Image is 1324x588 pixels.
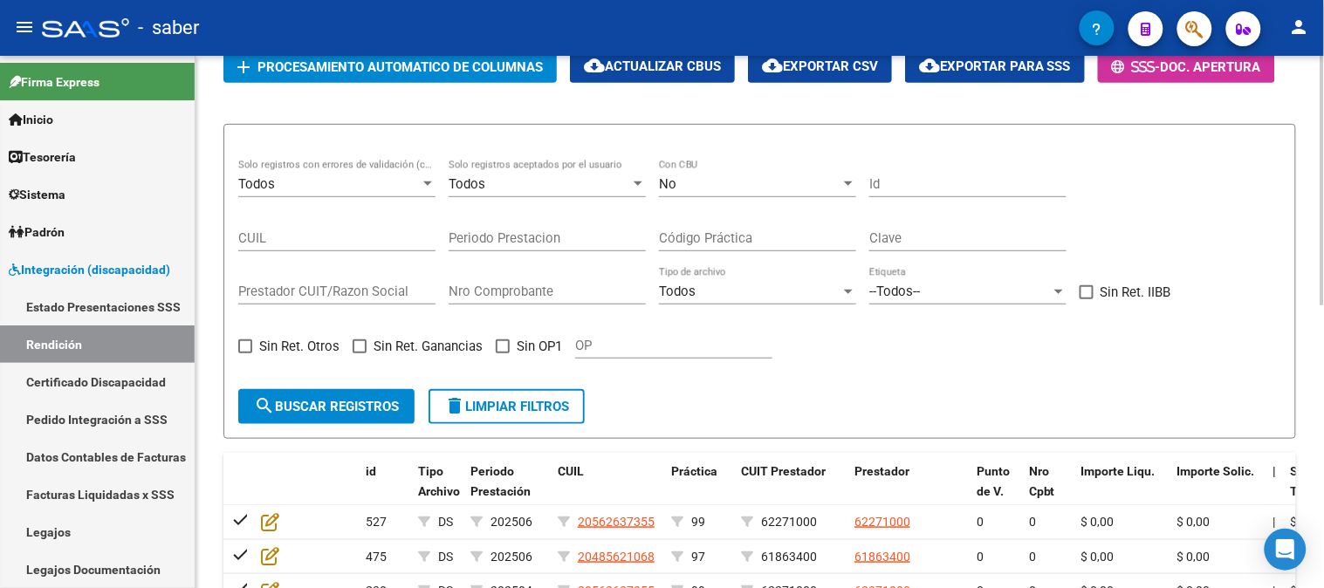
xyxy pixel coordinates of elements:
[659,176,676,192] span: No
[444,395,465,416] mat-icon: delete
[470,464,531,498] span: Periodo Prestación
[238,389,415,424] button: Buscar registros
[664,453,734,530] datatable-header-cell: Práctica
[1029,550,1036,564] span: 0
[1081,464,1156,478] span: Importe Liqu.
[854,550,910,564] span: 61863400
[748,51,892,83] button: Exportar CSV
[551,453,664,530] datatable-header-cell: CUIL
[1291,515,1324,529] span: $ 0,00
[9,185,65,204] span: Sistema
[1101,282,1171,303] span: Sin Ret. IIBB
[9,147,76,167] span: Tesorería
[366,512,404,532] div: 527
[977,550,984,564] span: 0
[869,284,920,299] span: --Todos--
[1273,464,1277,478] span: |
[1265,529,1307,571] div: Open Intercom Messenger
[570,51,735,83] button: Actualizar CBUs
[1177,464,1255,478] span: Importe Solic.
[238,176,275,192] span: Todos
[1161,59,1261,75] span: Doc. Apertura
[919,58,1071,74] span: Exportar para SSS
[1098,51,1275,83] button: -Doc. Apertura
[138,9,199,47] span: - saber
[584,58,721,74] span: Actualizar CBUs
[847,453,970,530] datatable-header-cell: Prestador
[259,336,340,357] span: Sin Ret. Otros
[761,550,817,564] span: 61863400
[1289,17,1310,38] mat-icon: person
[1074,453,1170,530] datatable-header-cell: Importe Liqu.
[438,550,453,564] span: DS
[1022,453,1074,530] datatable-header-cell: Nro Cpbt
[223,51,557,83] button: Procesamiento automatico de columnas
[671,464,717,478] span: Práctica
[254,399,399,414] span: Buscar registros
[254,395,275,416] mat-icon: search
[691,515,705,529] span: 99
[411,453,463,530] datatable-header-cell: Tipo Archivo
[762,55,783,76] mat-icon: cloud_download
[359,453,411,530] datatable-header-cell: id
[418,464,460,498] span: Tipo Archivo
[977,515,984,529] span: 0
[1170,453,1266,530] datatable-header-cell: Importe Solic.
[1029,464,1055,498] span: Nro Cpbt
[366,547,404,567] div: 475
[691,550,705,564] span: 97
[366,464,376,478] span: id
[1081,515,1115,529] span: $ 0,00
[558,464,584,478] span: CUIL
[230,544,251,564] mat-icon: check
[761,515,817,529] span: 62271000
[257,59,543,75] span: Procesamiento automatico de columnas
[490,550,532,564] span: 202506
[854,464,909,478] span: Prestador
[578,515,655,529] span: 20562637355
[517,336,562,357] span: Sin OP1
[374,336,483,357] span: Sin Ret. Ganancias
[1273,515,1276,529] span: |
[1177,550,1211,564] span: $ 0,00
[905,51,1085,83] button: Exportar para SSS
[584,55,605,76] mat-icon: cloud_download
[9,110,53,129] span: Inicio
[578,550,655,564] span: 20485621068
[919,55,940,76] mat-icon: cloud_download
[1029,515,1036,529] span: 0
[1112,59,1161,75] span: -
[444,399,569,414] span: Limpiar filtros
[1266,453,1284,530] datatable-header-cell: |
[659,284,696,299] span: Todos
[762,58,878,74] span: Exportar CSV
[463,453,551,530] datatable-header-cell: Periodo Prestación
[490,515,532,529] span: 202506
[970,453,1022,530] datatable-header-cell: Punto de V.
[9,72,99,92] span: Firma Express
[230,509,251,530] mat-icon: check
[1177,515,1211,529] span: $ 0,00
[449,176,485,192] span: Todos
[734,453,847,530] datatable-header-cell: CUIT Prestador
[9,260,170,279] span: Integración (discapacidad)
[741,464,826,478] span: CUIT Prestador
[9,222,65,242] span: Padrón
[854,515,910,529] span: 62271000
[977,464,1010,498] span: Punto de V.
[1081,550,1115,564] span: $ 0,00
[14,17,35,38] mat-icon: menu
[438,515,453,529] span: DS
[233,57,254,78] mat-icon: add
[429,389,585,424] button: Limpiar filtros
